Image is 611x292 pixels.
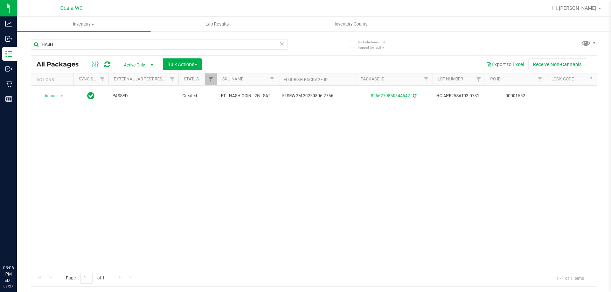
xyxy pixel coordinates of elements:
span: Action [38,91,57,101]
inline-svg: Inbound [5,35,12,42]
a: Filter [421,73,432,85]
a: SKU Name [222,77,243,81]
p: 08/27 [3,284,14,289]
p: 03:06 PM EDT [3,265,14,284]
a: External Lab Test Result [114,77,169,81]
a: Filter [587,73,598,85]
inline-svg: Analytics [5,20,12,27]
span: Inventory [17,21,151,27]
button: Bulk Actions [163,58,202,70]
span: Page of 1 [60,273,110,284]
a: PO ID [490,77,501,81]
a: Filter [167,73,178,85]
a: Inventory Counts [284,17,418,31]
a: 8266279850844642 [371,93,410,98]
inline-svg: Inventory [5,50,12,57]
a: Filter [473,73,485,85]
iframe: Resource center [7,236,28,257]
button: Export to Excel [481,58,528,70]
span: Include items not tagged for facility [358,40,393,50]
a: Filter [205,73,217,85]
span: FLSRWGM-20250806-2756 [282,93,351,99]
span: Inventory Counts [325,21,377,27]
a: Filter [534,73,546,85]
input: 1 [80,273,93,284]
span: 1 - 1 of 1 items [550,273,590,283]
span: FT - HASH COIN - 2G - SAT [221,93,274,99]
inline-svg: Outbound [5,65,12,72]
input: Search Package ID, Item Name, SKU, Lot or Part Number... [31,39,288,50]
span: Sync from Compliance System [412,93,416,98]
a: Lock Code [551,77,574,81]
span: Lab Results [196,21,238,27]
a: Flourish Package ID [284,77,328,82]
span: Bulk Actions [167,62,197,67]
span: select [57,91,66,101]
span: Hi, [PERSON_NAME]! [552,5,598,11]
a: Lot Number [438,77,463,81]
a: Status [184,77,199,81]
a: Package ID [361,77,384,81]
button: Receive Non-Cannabis [528,58,586,70]
span: All Packages [36,60,86,68]
a: Lab Results [151,17,284,31]
span: HC-APR25SAT03-0731 [436,93,480,99]
span: Ocala WC [60,5,83,11]
a: Sync Status [79,77,106,81]
span: Clear [279,39,284,48]
div: Actions [36,77,70,82]
a: Filter [97,73,108,85]
span: In Sync [87,91,95,101]
inline-svg: Retail [5,80,12,87]
span: Created [182,93,213,99]
inline-svg: Reports [5,95,12,102]
span: PASSED [112,93,174,99]
a: 00001552 [506,93,525,98]
a: Filter [266,73,278,85]
a: Inventory [17,17,151,31]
